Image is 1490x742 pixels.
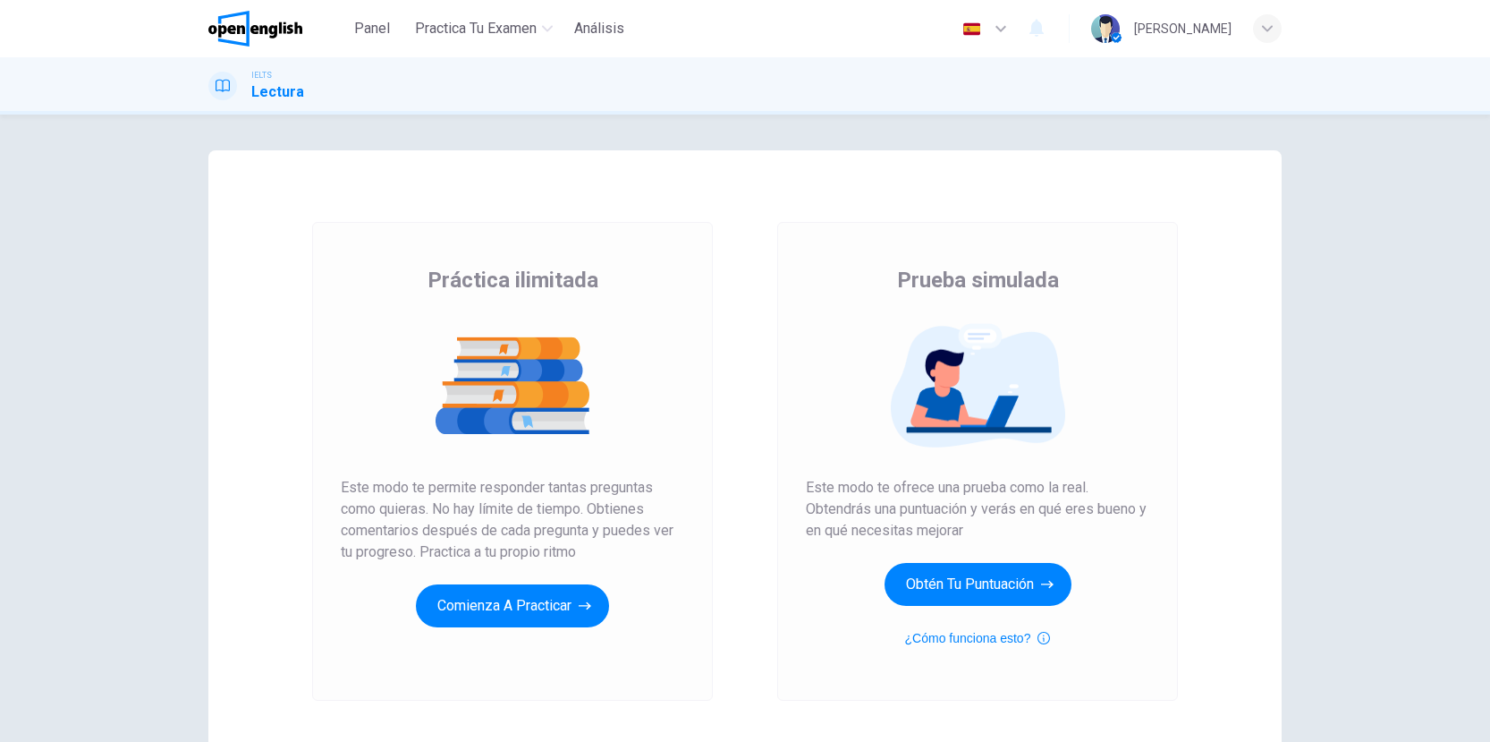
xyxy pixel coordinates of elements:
[208,11,343,47] a: OpenEnglish logo
[251,81,304,103] h1: Lectura
[341,477,684,563] span: Este modo te permite responder tantas preguntas como quieras. No hay límite de tiempo. Obtienes c...
[354,18,390,39] span: Panel
[961,22,983,36] img: es
[806,477,1149,542] span: Este modo te ofrece una prueba como la real. Obtendrás una puntuación y verás en qué eres bueno y...
[567,13,631,45] button: Análisis
[885,563,1071,606] button: Obtén tu puntuación
[208,11,302,47] img: OpenEnglish logo
[343,13,401,45] button: Panel
[416,584,609,627] button: Comienza a practicar
[415,18,537,39] span: Practica tu examen
[905,627,1051,649] button: ¿Cómo funciona esto?
[251,69,272,81] span: IELTS
[897,266,1059,294] span: Prueba simulada
[1091,14,1120,43] img: Profile picture
[1134,18,1232,39] div: [PERSON_NAME]
[408,13,560,45] button: Practica tu examen
[574,18,624,39] span: Análisis
[428,266,598,294] span: Práctica ilimitada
